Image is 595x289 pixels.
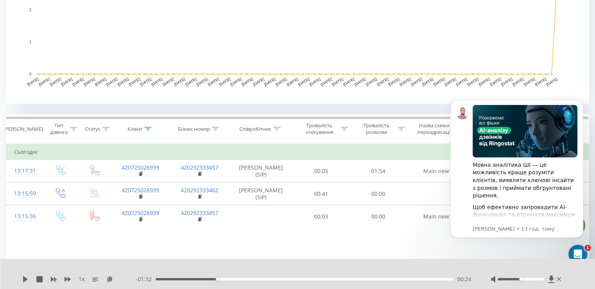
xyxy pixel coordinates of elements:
text: [DATE] [297,77,310,87]
span: 1 x [79,275,84,283]
text: 0 [29,72,31,76]
div: Тривалість розмови [357,122,396,135]
text: [DATE] [545,77,558,87]
text: [DATE] [83,77,96,87]
div: Тип дзвінка [49,122,68,135]
text: [DATE] [94,77,107,87]
text: [DATE] [376,77,389,87]
td: [PERSON_NAME] (SIP) [229,160,293,182]
text: [DATE] [421,77,434,87]
td: 00:03 [293,205,350,228]
text: [DATE] [275,77,288,87]
text: [DATE] [433,77,446,87]
iframe: Intercom notifications повідомлення [439,88,595,268]
text: [DATE] [523,77,536,87]
text: [DATE] [286,77,299,87]
div: 13:15:36 [14,209,35,224]
text: [DATE] [252,77,265,87]
text: [DATE] [151,77,164,87]
text: [DATE] [444,77,457,87]
text: [DATE] [139,77,152,87]
text: [DATE] [263,77,276,87]
div: [PERSON_NAME] [4,126,43,132]
text: [DATE] [173,77,186,87]
text: [DATE] [49,77,62,87]
span: 00:24 [457,275,471,283]
text: [DATE] [320,77,333,87]
div: Назва схеми переадресації [414,122,455,135]
text: [DATE] [106,77,119,87]
text: [DATE] [512,77,525,87]
iframe: Intercom live chat [568,245,587,264]
a: 420292333462 [181,186,218,194]
text: [DATE] [410,77,423,87]
div: Accessibility label [216,278,219,281]
text: [DATE] [27,77,40,87]
td: Сьогодні [6,144,589,160]
text: 2 [29,8,31,12]
text: [DATE] [241,77,254,87]
div: 13:17:31 [14,163,35,179]
td: 00:00 [350,205,406,228]
text: [DATE] [365,77,378,87]
text: [DATE] [196,77,209,87]
text: [DATE] [388,77,401,87]
text: [DATE] [117,77,129,87]
td: [PERSON_NAME] (SIP) [229,182,293,205]
text: [DATE] [60,77,73,87]
a: 420725026939 [122,164,159,171]
td: Main new [406,205,466,228]
div: Тривалість очікування [300,122,339,135]
text: [DATE] [455,77,468,87]
div: Бізнес номер [178,126,210,132]
a: 420725026939 [122,209,159,217]
a: 420292333457 [181,209,218,217]
a: 420292333457 [181,164,218,171]
text: [DATE] [489,77,502,87]
text: [DATE] [331,77,344,87]
td: 00:41 [293,182,350,205]
text: [DATE] [207,77,220,87]
div: Співробітник [239,126,271,132]
text: 1 [29,40,31,44]
text: [DATE] [500,77,513,87]
text: [DATE] [354,77,367,87]
div: 13:15:59 [14,186,35,201]
text: [DATE] [38,77,51,87]
text: [DATE] [162,77,175,87]
div: Клієнт [128,126,142,132]
span: - 01:32 [136,275,156,283]
div: Accessibility label [519,278,522,281]
div: Статус [85,126,101,132]
text: [DATE] [72,77,84,87]
span: 1 [584,245,591,251]
text: [DATE] [478,77,491,87]
td: 01:54 [350,160,406,182]
text: [DATE] [218,77,231,87]
text: [DATE] [230,77,243,87]
td: Main new [406,160,466,182]
text: [DATE] [534,77,547,87]
a: 420725026939 [122,186,159,194]
td: 00:00 [350,182,406,205]
text: [DATE] [309,77,322,87]
td: 00:05 [293,160,350,182]
text: [DATE] [399,77,412,87]
text: [DATE] [466,77,479,87]
text: [DATE] [128,77,141,87]
text: [DATE] [342,77,355,87]
text: [DATE] [184,77,197,87]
